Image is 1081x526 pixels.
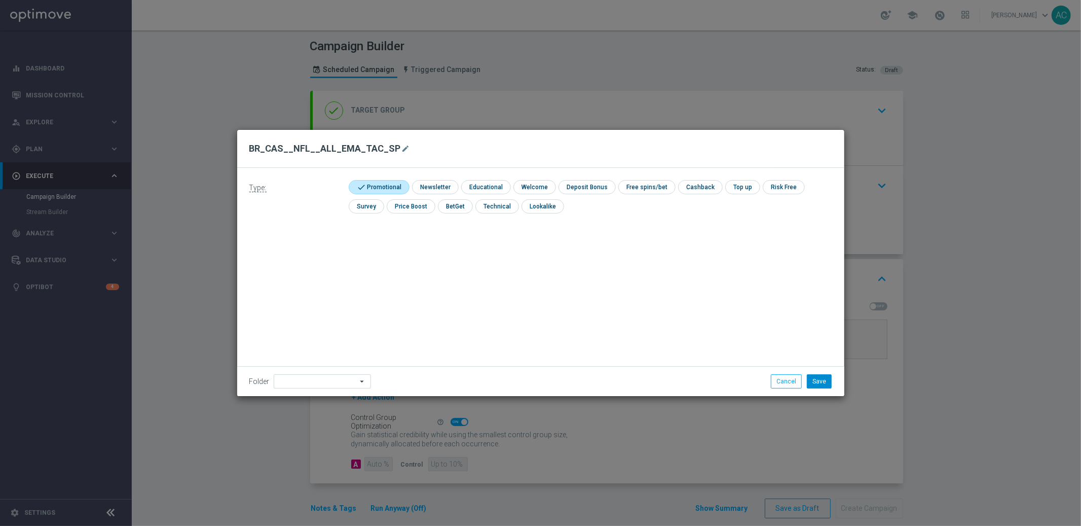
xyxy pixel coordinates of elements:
button: Save [807,374,832,389]
button: Cancel [771,374,802,389]
span: Type: [249,184,267,192]
i: arrow_drop_down [358,375,368,388]
i: mode_edit [402,145,410,153]
button: mode_edit [401,143,414,155]
h2: BR_CAS__NFL__ALL_EMA_TAC_SP [249,143,401,155]
label: Folder [249,377,270,386]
